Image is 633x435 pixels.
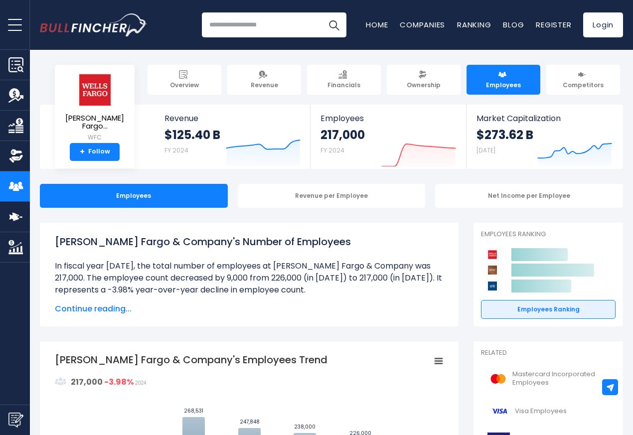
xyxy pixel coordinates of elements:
[63,133,127,142] small: WFC
[486,264,499,277] img: JPMorgan Chase & Co. competitors logo
[515,407,567,416] span: Visa Employees
[40,13,148,36] img: Bullfincher logo
[238,184,426,208] div: Revenue per Employee
[62,73,127,143] a: [PERSON_NAME] Fargo... WFC
[294,423,316,431] text: 238,000
[536,19,571,30] a: Register
[240,418,260,426] text: 247,848
[307,65,381,95] a: Financials
[184,407,203,415] text: 268,531
[164,146,188,154] small: FY 2024
[366,19,388,30] a: Home
[55,376,67,388] img: graph_employee_icon.svg
[487,400,512,423] img: V logo
[407,81,441,89] span: Ownership
[55,303,444,315] span: Continue reading...
[55,260,444,296] li: In fiscal year [DATE], the total number of employees at [PERSON_NAME] Fargo & Company was 217,000...
[148,65,221,95] a: Overview
[327,81,360,89] span: Financials
[481,230,616,239] p: Employees Ranking
[320,127,365,143] strong: 217,000
[80,147,85,156] strong: +
[457,19,491,30] a: Ranking
[164,127,220,143] strong: $125.40 B
[481,398,616,425] a: Visa Employees
[320,114,456,123] span: Employees
[8,148,23,163] img: Ownership
[40,13,147,36] a: Go to homepage
[55,353,327,367] tspan: [PERSON_NAME] Fargo & Company's Employees Trend
[227,65,301,95] a: Revenue
[164,114,301,123] span: Revenue
[55,234,444,249] h1: [PERSON_NAME] Fargo & Company's Number of Employees
[476,146,495,154] small: [DATE]
[486,81,521,89] span: Employees
[563,81,604,89] span: Competitors
[135,380,146,386] span: 2024
[512,370,610,387] span: Mastercard Incorporated Employees
[467,65,540,95] a: Employees
[476,127,533,143] strong: $273.62 B
[476,114,612,123] span: Market Capitalization
[40,184,228,208] div: Employees
[320,146,344,154] small: FY 2024
[487,368,509,390] img: MA logo
[486,280,499,292] img: Citigroup competitors logo
[63,114,127,131] span: [PERSON_NAME] Fargo...
[467,105,622,169] a: Market Capitalization $273.62 B [DATE]
[170,81,199,89] span: Overview
[321,12,346,37] button: Search
[481,349,616,357] p: Related
[435,184,623,208] div: Net Income per Employee
[583,12,623,37] a: Login
[155,105,311,169] a: Revenue $125.40 B FY 2024
[481,300,616,319] a: Employees Ranking
[481,365,616,393] a: Mastercard Incorporated Employees
[70,143,120,161] a: +Follow
[486,248,499,261] img: Wells Fargo & Company competitors logo
[387,65,461,95] a: Ownership
[400,19,445,30] a: Companies
[104,376,134,388] strong: -3.98%
[251,81,278,89] span: Revenue
[503,19,524,30] a: Blog
[546,65,620,95] a: Competitors
[311,105,466,169] a: Employees 217,000 FY 2024
[71,376,103,388] strong: 217,000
